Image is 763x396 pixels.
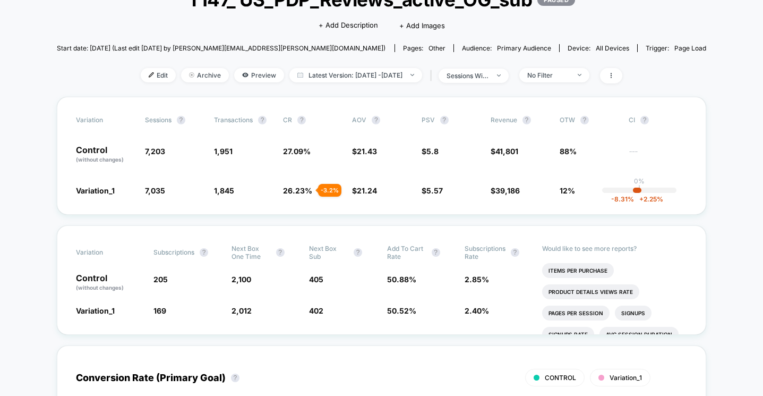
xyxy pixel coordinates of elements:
[76,116,134,124] span: Variation
[145,147,165,156] span: 7,203
[234,68,284,82] span: Preview
[491,186,520,195] span: $
[640,116,649,124] button: ?
[638,185,640,193] p: |
[276,248,285,257] button: ?
[542,245,687,252] p: Would like to see more reports?
[200,248,208,257] button: ?
[599,327,679,342] li: Avg Session Duration
[580,116,589,124] button: ?
[57,44,385,52] span: Start date: [DATE] (Last edit [DATE] by [PERSON_NAME][EMAIL_ADDRESS][PERSON_NAME][DOMAIN_NAME])
[465,275,489,284] span: 2.85 %
[542,306,610,321] li: Pages Per Session
[309,275,323,284] span: 405
[297,116,306,124] button: ?
[403,44,445,52] div: Pages:
[465,306,489,315] span: 2.40 %
[426,186,443,195] span: 5.57
[153,275,168,284] span: 205
[432,248,440,257] button: ?
[76,306,115,315] span: Variation_1
[145,186,165,195] span: 7,035
[447,72,489,80] div: sessions with impression
[76,156,124,163] span: (without changes)
[497,44,551,52] span: Primary Audience
[639,195,644,203] span: +
[560,147,577,156] span: 88%
[289,68,422,82] span: Latest Version: [DATE] - [DATE]
[357,186,377,195] span: 21.24
[522,116,531,124] button: ?
[258,116,267,124] button: ?
[495,186,520,195] span: 39,186
[491,116,517,124] span: Revenue
[352,116,366,124] span: AOV
[629,116,687,124] span: CI
[232,306,252,315] span: 2,012
[511,248,519,257] button: ?
[527,71,570,79] div: No Filter
[153,306,166,315] span: 169
[181,68,229,82] span: Archive
[615,306,651,321] li: Signups
[354,248,362,257] button: ?
[214,147,233,156] span: 1,951
[462,44,551,52] div: Audience:
[352,147,377,156] span: $
[465,245,505,260] span: Subscriptions Rate
[440,116,449,124] button: ?
[145,116,172,124] span: Sessions
[283,147,311,156] span: 27.09 %
[428,44,445,52] span: other
[319,20,378,31] span: + Add Description
[596,44,629,52] span: all devices
[283,186,312,195] span: 26.23 %
[542,284,639,299] li: Product Details Views Rate
[410,74,414,76] img: end
[214,186,234,195] span: 1,845
[283,116,292,124] span: CR
[309,306,323,315] span: 402
[149,72,154,78] img: edit
[542,327,594,342] li: Signups Rate
[357,147,377,156] span: 21.43
[646,44,706,52] div: Trigger:
[422,147,439,156] span: $
[542,263,614,278] li: Items Per Purchase
[491,147,518,156] span: $
[610,374,642,382] span: Variation_1
[76,186,115,195] span: Variation_1
[387,245,426,260] span: Add To Cart Rate
[578,74,581,76] img: end
[372,116,380,124] button: ?
[629,148,687,164] span: ---
[387,306,416,315] span: 50.52 %
[153,248,194,256] span: Subscriptions
[309,245,348,260] span: Next Box Sub
[232,275,251,284] span: 2,100
[426,147,439,156] span: 5.8
[497,74,501,77] img: end
[611,195,634,203] span: -8.31 %
[76,284,124,291] span: (without changes)
[214,116,253,124] span: Transactions
[232,245,271,260] span: Next Box One Time
[559,44,637,52] span: Device:
[76,245,134,260] span: Variation
[318,184,341,197] div: - 3.2 %
[352,186,377,195] span: $
[189,72,194,78] img: end
[76,274,143,292] p: Control
[387,275,416,284] span: 50.88 %
[634,195,663,203] span: 2.25 %
[76,146,134,164] p: Control
[560,116,618,124] span: OTW
[231,374,239,382] button: ?
[297,72,303,78] img: calendar
[560,186,575,195] span: 12%
[422,116,435,124] span: PSV
[399,21,445,30] span: + Add Images
[495,147,518,156] span: 41,801
[422,186,443,195] span: $
[674,44,706,52] span: Page Load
